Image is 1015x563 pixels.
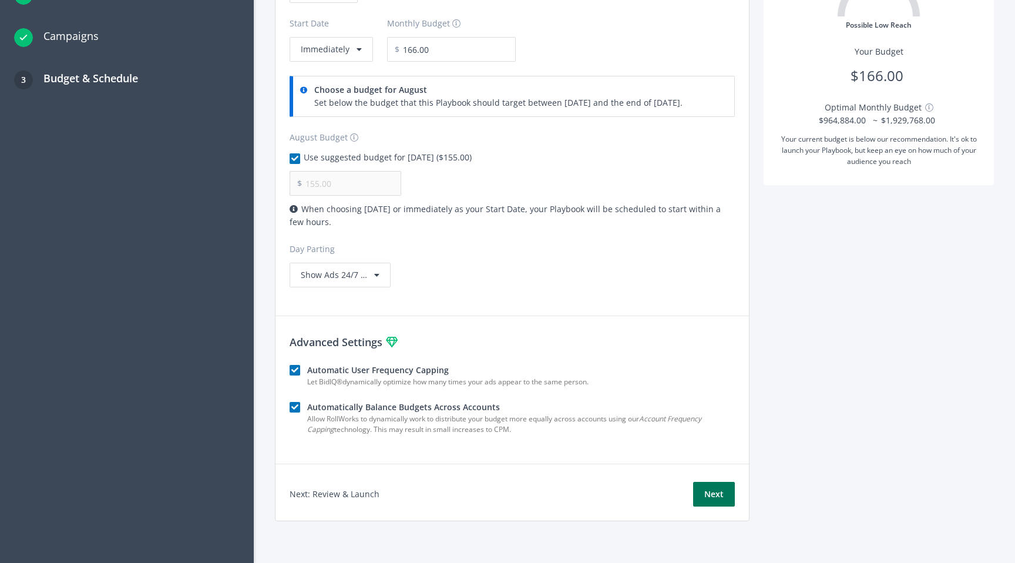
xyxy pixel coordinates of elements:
[886,114,935,127] div: 1,929,768.00
[314,83,706,96] span: Choose a budget for August
[307,414,735,436] div: Allow RollWorks to dynamically work to distribute your budget more equally across accounts using ...
[275,468,749,521] div: Next: Review & Launch
[846,20,912,31] h5: Possible Low Reach
[290,203,735,229] div: When choosing [DATE] or immediately as your Start Date, your Playbook will be scheduled to start ...
[855,45,903,58] p: Your Budget
[290,263,391,287] div: Show Ads 24/7 …
[290,171,302,196] span: $
[387,37,399,62] span: $
[824,114,866,127] div: 964,884.00
[290,37,373,62] button: Immediately
[314,97,683,108] span: Set below the budget that this Playbook should target between [DATE] and the end of [DATE].
[307,414,701,435] i: Account Frequency Capping
[290,243,735,256] div: Day Parting
[290,131,735,144] div: August Budget
[873,114,878,127] span: ~
[693,482,735,507] button: Next
[859,65,903,87] div: 166.00
[307,151,472,164] label: Use suggested budget for [DATE] ($155.00)
[307,364,714,377] label: Automatic User Frequency Capping
[387,17,461,30] label: Monthly Budget
[290,17,387,30] label: Start Date
[301,269,367,280] span: Show Ads 24/7 …
[778,134,980,167] h5: Your current budget is below our recommendation. It's ok to launch your Playbook, but keep an eye...
[819,114,824,127] div: $
[307,377,735,388] div: Let BidIQ dynamically optimize how many times your ads appear to the same person.
[881,114,886,127] div: $
[825,101,933,114] div: Optimal Monthly Budget
[851,65,859,87] div: $
[33,70,138,86] h3: Budget & Schedule
[307,401,714,414] label: Automatically Balance Budgets Across Accounts
[21,71,26,89] span: 3
[33,28,99,44] h3: Campaigns
[337,377,342,387] span: ®
[290,334,735,350] h3: Advanced Settings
